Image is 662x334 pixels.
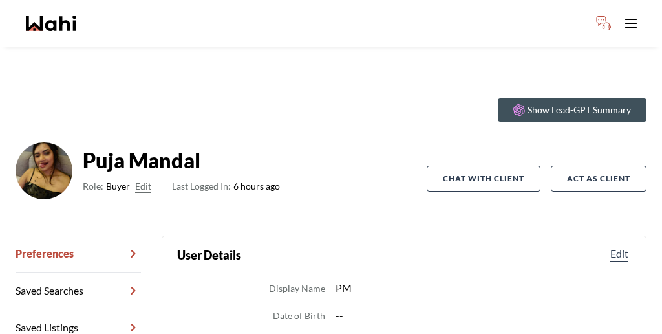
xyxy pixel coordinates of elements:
[336,280,631,296] dd: PM
[106,179,130,194] span: Buyer
[269,281,325,296] dt: Display Name
[135,179,151,194] button: Edit
[83,179,103,194] span: Role:
[16,236,141,273] a: Preferences
[26,16,76,31] a: Wahi homepage
[16,273,141,309] a: Saved Searches
[427,166,540,192] button: Chat with client
[528,104,631,117] p: Show Lead-GPT Summary
[16,142,72,199] img: ACg8ocJYOEFexTnJrqxhVPHdID7qjwWwuBQi8_NwgXDBMfiK_iq4Mlyq=s96-c
[608,246,631,262] button: Edit
[172,179,280,194] span: 6 hours ago
[336,307,631,324] dd: --
[83,148,280,173] strong: Puja Mandal
[551,166,646,192] button: Act as Client
[172,181,231,192] span: Last Logged In:
[498,98,646,122] button: Show Lead-GPT Summary
[618,10,644,36] button: Toggle open navigation menu
[273,308,325,324] dt: Date of Birth
[177,246,241,264] h2: User Details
